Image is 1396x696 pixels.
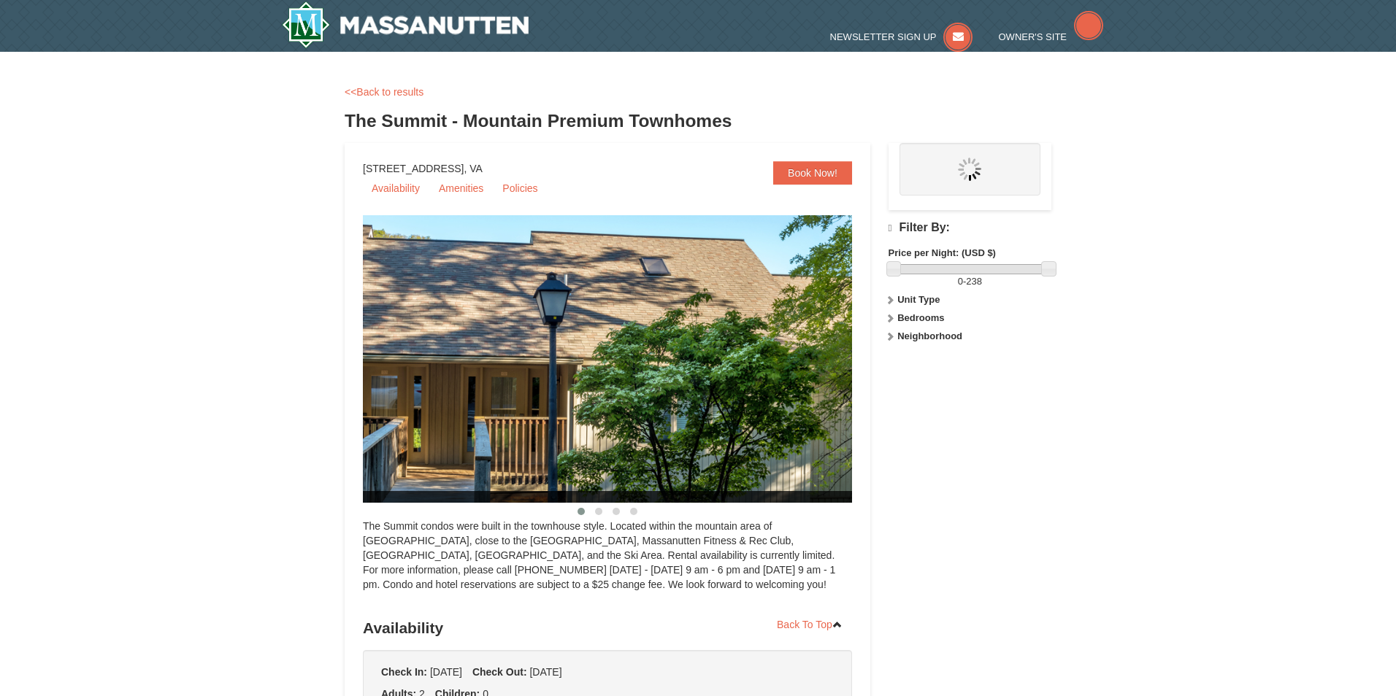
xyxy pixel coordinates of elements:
[282,1,529,48] a: Massanutten Resort
[830,31,973,42] a: Newsletter Sign Up
[363,519,852,606] div: The Summit condos were built in the townhouse style. Located within the mountain area of [GEOGRAP...
[897,330,962,341] strong: Neighborhood
[472,666,527,678] strong: Check Out:
[958,158,981,181] img: wait.gif
[363,614,852,643] h3: Availability
[494,177,546,199] a: Policies
[999,31,1104,42] a: Owner's Site
[958,276,963,287] span: 0
[363,177,429,199] a: Availability
[529,666,561,678] span: [DATE]
[830,31,937,42] span: Newsletter Sign Up
[889,221,1051,235] h4: Filter By:
[345,86,423,98] a: <<Back to results
[773,161,852,185] a: Book Now!
[767,614,852,635] a: Back To Top
[282,1,529,48] img: Massanutten Resort Logo
[363,215,889,503] img: 19219034-1-0eee7e00.jpg
[889,247,996,258] strong: Price per Night: (USD $)
[430,666,462,678] span: [DATE]
[345,107,1051,136] h3: The Summit - Mountain Premium Townhomes
[889,274,1051,289] label: -
[966,276,982,287] span: 238
[897,294,940,305] strong: Unit Type
[999,31,1067,42] span: Owner's Site
[381,666,427,678] strong: Check In:
[430,177,492,199] a: Amenities
[897,312,944,323] strong: Bedrooms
